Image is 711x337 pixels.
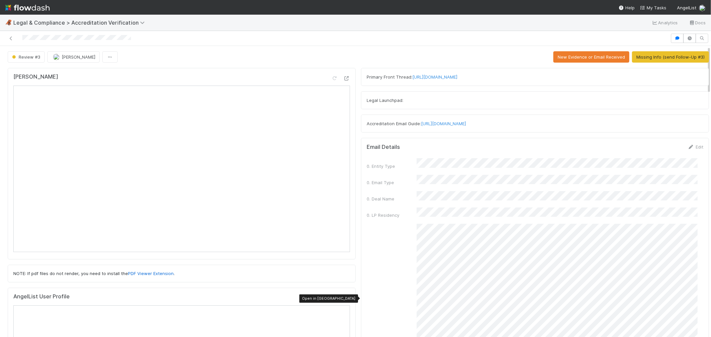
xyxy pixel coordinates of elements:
img: avatar_cd4e5e5e-3003-49e5-bc76-fd776f359de9.png [699,5,706,11]
span: 🦧 [5,20,12,25]
a: PDF Viewer Extension [128,271,174,276]
button: New Evidence or Email Received [553,51,629,63]
div: 0. Deal Name [367,195,417,202]
span: Accreditation Email Guide: [367,121,466,126]
a: My Tasks [640,4,666,11]
a: [URL][DOMAIN_NAME] [412,74,457,80]
button: Review #3 [8,51,45,63]
h5: AngelList User Profile [13,293,70,300]
p: NOTE: If pdf files do not render, you need to install the . [13,270,350,277]
span: Legal & Compliance > Accreditation Verification [13,19,148,26]
span: Legal Launchpad: [367,98,403,103]
div: Help [619,4,635,11]
a: [URL][DOMAIN_NAME] [421,121,466,126]
span: Review #3 [11,54,40,60]
button: Missing Info (send Follow-Up #3) [632,51,709,63]
div: 0. LP Residency [367,212,417,218]
span: AngelList [677,5,696,10]
span: My Tasks [640,5,666,10]
a: Analytics [652,19,678,27]
a: Edit [688,144,703,150]
div: 0. Entity Type [367,163,417,169]
button: [PERSON_NAME] [47,51,100,63]
span: Primary Front Thread: [367,74,457,80]
a: Docs [689,19,706,27]
img: logo-inverted-e16ddd16eac7371096b0.svg [5,2,50,13]
h5: Email Details [367,144,400,151]
div: 0. Email Type [367,179,417,186]
img: avatar_cd4e5e5e-3003-49e5-bc76-fd776f359de9.png [53,54,60,60]
h5: [PERSON_NAME] [13,74,58,80]
span: [PERSON_NAME] [62,54,95,60]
